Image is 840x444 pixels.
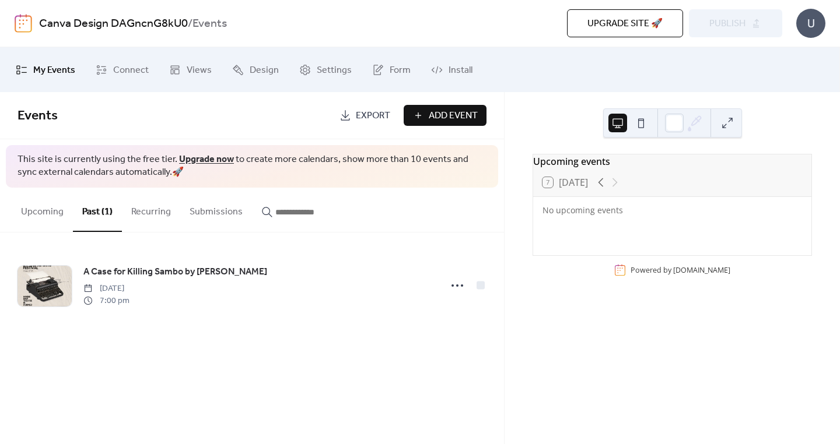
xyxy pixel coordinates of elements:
[160,52,220,87] a: Views
[587,17,663,31] span: Upgrade site 🚀
[290,52,360,87] a: Settings
[12,188,73,231] button: Upcoming
[7,52,84,87] a: My Events
[187,61,212,79] span: Views
[83,295,129,307] span: 7:00 pm
[331,105,399,126] a: Export
[188,13,192,35] b: /
[83,265,267,279] span: A Case for Killing Sambo by [PERSON_NAME]
[449,61,473,79] span: Install
[39,13,188,35] a: Canva Design DAGncnG8kU0
[567,9,683,37] button: Upgrade site 🚀
[796,9,825,38] div: U
[390,61,411,79] span: Form
[631,265,730,275] div: Powered by
[17,103,58,129] span: Events
[317,61,352,79] span: Settings
[179,150,234,168] a: Upgrade now
[33,61,75,79] span: My Events
[404,105,487,126] button: Add Event
[542,204,802,216] div: No upcoming events
[250,61,279,79] span: Design
[83,265,267,280] a: A Case for Killing Sambo by [PERSON_NAME]
[17,153,487,179] span: This site is currently using the free tier. to create more calendars, show more than 10 events an...
[73,188,122,232] button: Past (1)
[356,109,390,123] span: Export
[180,188,252,231] button: Submissions
[533,154,811,168] div: Upcoming events
[192,13,227,35] b: Events
[113,61,149,79] span: Connect
[363,52,419,87] a: Form
[87,52,157,87] a: Connect
[429,109,478,123] span: Add Event
[15,14,32,33] img: logo
[223,52,288,87] a: Design
[122,188,180,231] button: Recurring
[673,265,730,275] a: [DOMAIN_NAME]
[422,52,481,87] a: Install
[83,283,129,295] span: [DATE]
